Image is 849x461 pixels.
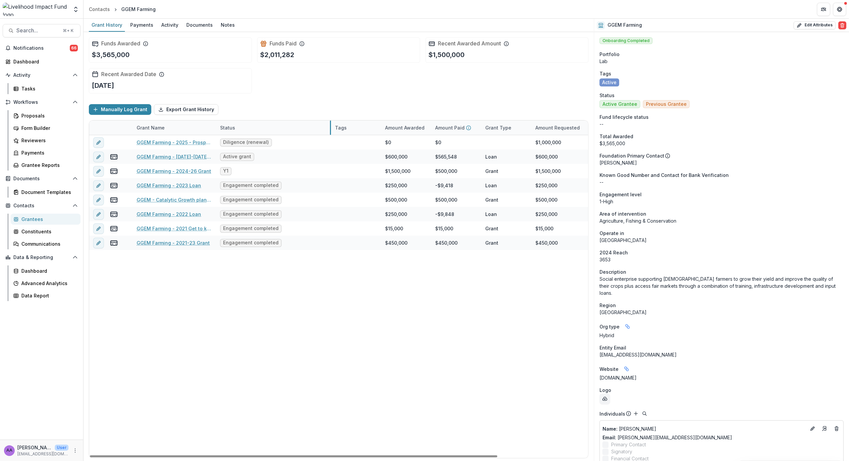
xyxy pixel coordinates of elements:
[600,351,844,358] div: [EMAIL_ADDRESS][DOMAIN_NAME]
[21,137,75,144] div: Reviewers
[600,121,844,128] p: --
[385,139,391,146] div: $0
[622,321,633,332] button: Linked binding
[223,226,279,231] span: Engagement completed
[535,182,557,189] div: $250,000
[11,110,80,121] a: Proposals
[121,6,156,13] div: GGEM Farming
[71,447,79,455] button: More
[128,19,156,32] a: Payments
[218,19,237,32] a: Notes
[381,121,431,135] div: Amount Awarded
[531,121,598,135] div: Amount Requested
[93,152,104,162] button: edit
[603,435,616,440] span: Email:
[600,198,844,205] p: 1-High
[646,101,687,107] span: Previous Grantee
[600,249,628,256] span: 2024 Reach
[154,104,218,115] button: Export Grant History
[603,426,618,432] span: Name :
[11,147,80,158] a: Payments
[21,280,75,287] div: Advanced Analytics
[86,4,158,14] nav: breadcrumb
[11,278,80,289] a: Advanced Analytics
[21,112,75,119] div: Proposals
[260,50,294,60] p: $2,011,282
[381,124,429,131] div: Amount Awarded
[101,40,140,47] h2: Funds Awarded
[89,6,110,13] div: Contacts
[21,162,75,169] div: Grantee Reports
[21,292,75,299] div: Data Report
[600,332,844,339] p: Hybrid
[11,226,80,237] a: Constituents
[3,97,80,107] button: Open Workflows
[435,196,457,203] div: $500,000
[385,196,407,203] div: $500,000
[110,182,118,190] button: view-payments
[110,196,118,204] button: view-payments
[17,451,68,457] p: [EMAIL_ADDRESS][DOMAIN_NAME]
[600,58,844,65] p: Lab
[431,121,481,135] div: Amount Paid
[110,210,118,218] button: view-payments
[3,24,80,37] button: Search...
[11,265,80,276] a: Dashboard
[11,83,80,94] a: Tasks
[641,410,649,418] button: Search
[621,364,632,374] button: Linked binding
[13,176,70,182] span: Documents
[218,20,237,30] div: Notes
[93,209,104,220] button: edit
[600,113,649,121] span: Fund lifecycle status
[435,139,441,146] div: $0
[61,27,75,34] div: ⌘ + K
[137,196,212,203] a: GGEM - Catalytic Growth plan [DATE]-[DATE] - Infrastructure investment
[93,137,104,148] button: edit
[600,152,664,159] p: Foundation Primary Contact
[223,240,279,246] span: Engagement completed
[838,21,846,29] button: Delete
[603,434,732,441] a: Email: [PERSON_NAME][EMAIL_ADDRESS][DOMAIN_NAME]
[11,238,80,249] a: Communications
[485,153,497,160] div: Loan
[13,255,70,260] span: Data & Reporting
[133,124,169,131] div: Grant Name
[485,211,497,218] div: Loan
[600,323,620,330] span: Org type
[6,448,12,453] div: Aude Anquetil
[600,256,844,263] p: 3653
[429,50,465,60] p: $1,500,000
[11,160,80,171] a: Grantee Reports
[3,252,80,263] button: Open Data & Reporting
[435,124,465,131] p: Amount Paid
[600,302,616,309] span: Region
[535,211,557,218] div: $250,000
[833,3,846,16] button: Get Help
[608,22,642,28] h2: GGEM Farming
[602,80,617,85] span: Active
[89,19,125,32] a: Grant History
[485,196,498,203] div: Grant
[137,225,212,232] a: GGEM Farming - 2021 Get to know Grant
[600,37,653,44] span: Onboarding Completed
[137,168,211,175] a: GGEM Farming - 2024-26 Grant
[385,211,407,218] div: $250,000
[435,153,457,160] div: $565,548
[600,387,611,394] span: Logo
[600,179,844,186] p: --
[385,182,407,189] div: $250,000
[13,72,70,78] span: Activity
[794,21,836,29] button: Edit Attributes
[600,366,619,373] span: Website
[16,27,59,34] span: Search...
[611,448,632,455] span: Signatory
[485,182,497,189] div: Loan
[600,159,844,166] p: [PERSON_NAME]
[435,182,453,189] div: -$9,418
[435,239,458,246] div: $450,000
[535,153,558,160] div: $600,000
[13,58,75,65] div: Dashboard
[21,125,75,132] div: Form Builder
[385,239,407,246] div: $450,000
